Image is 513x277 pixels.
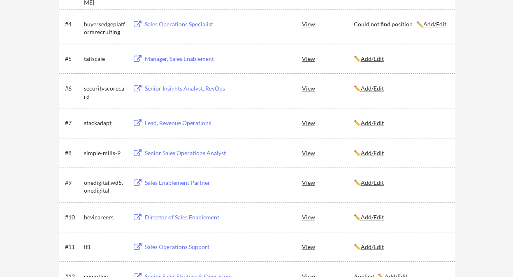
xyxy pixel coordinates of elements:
u: Add/Edit [361,55,384,62]
div: simple-mills-9 [84,149,125,157]
div: Could not find position ✏️ [354,20,448,28]
div: View [302,16,354,31]
u: Add/Edit [361,119,384,126]
div: Senior Sales Operations Analyst [145,149,247,157]
div: View [302,145,354,160]
div: ✏️ [354,55,448,63]
div: View [302,209,354,224]
div: buyersedgeplatformrecruiting [84,20,125,36]
div: stackadapt [84,119,125,127]
div: ✏️ [354,149,448,157]
div: ✏️ [354,84,448,93]
div: View [302,175,354,190]
div: View [302,81,354,95]
u: Add/Edit [361,214,384,221]
div: #10 [65,213,81,221]
div: #9 [65,179,81,187]
div: onedigital.wd5.onedigital [84,179,125,195]
div: View [302,51,354,66]
div: Sales Operations Specialist [145,20,247,28]
div: #6 [65,84,81,93]
div: #5 [65,55,81,63]
div: it1 [84,243,125,251]
u: Add/Edit [361,85,384,92]
u: Add/Edit [361,179,384,186]
div: ✏️ [354,243,448,251]
div: Sales Operations Support [145,243,247,251]
div: Director of Sales Enablement [145,213,247,221]
div: tailscale [84,55,125,63]
div: ✏️ [354,119,448,127]
div: #8 [65,149,81,157]
div: ✏️ [354,213,448,221]
u: Add/Edit [361,149,384,156]
div: #11 [65,243,81,251]
div: bevicareers [84,213,125,221]
div: Lead, Revenue Operations [145,119,247,127]
div: ✏️ [354,179,448,187]
div: #7 [65,119,81,127]
div: #4 [65,20,81,28]
div: View [302,239,354,254]
u: Add/Edit [361,243,384,250]
div: Sales Enablement Partner [145,179,247,187]
div: Manager, Sales Enablement [145,55,247,63]
div: Senior Insights Analyst, RevOps [145,84,247,93]
div: View [302,115,354,130]
u: Add/Edit [423,21,446,28]
div: securityscorecard [84,84,125,100]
